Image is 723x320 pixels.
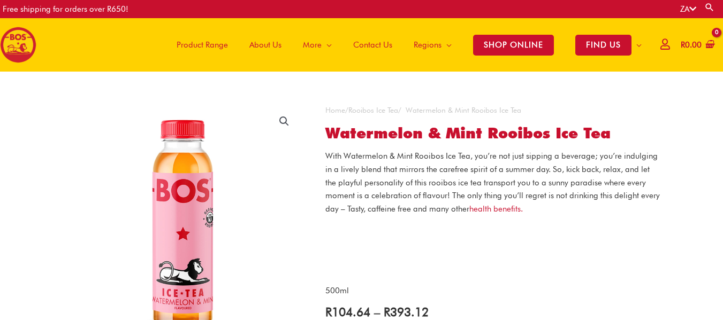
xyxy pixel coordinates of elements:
[353,29,392,61] span: Contact Us
[325,305,332,319] span: R
[249,29,281,61] span: About Us
[679,33,715,57] a: View Shopping Cart, empty
[348,106,398,114] a: Rooibos Ice Tea
[166,18,239,72] a: Product Range
[469,204,523,214] a: health benefits.
[325,106,345,114] a: Home
[473,35,554,56] span: SHOP ONLINE
[704,2,715,12] a: Search button
[384,305,390,319] span: R
[414,29,442,61] span: Regions
[325,305,370,319] bdi: 104.64
[275,112,294,131] a: View full-screen image gallery
[343,18,403,72] a: Contact Us
[681,40,702,50] bdi: 0.00
[384,305,429,319] bdi: 393.12
[158,18,652,72] nav: Site Navigation
[325,124,660,143] h1: Watermelon & Mint Rooibos Ice Tea
[575,35,631,56] span: FIND US
[403,18,462,72] a: Regions
[681,40,685,50] span: R
[325,150,660,216] p: With Watermelon & Mint Rooibos Ice Tea, you’re not just sipping a beverage; you’re indulging in a...
[239,18,292,72] a: About Us
[325,284,660,298] p: 500ml
[374,305,380,319] span: –
[292,18,343,72] a: More
[177,29,228,61] span: Product Range
[462,18,565,72] a: SHOP ONLINE
[680,4,696,14] a: ZA
[325,104,660,117] nav: Breadcrumb
[303,29,322,61] span: More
